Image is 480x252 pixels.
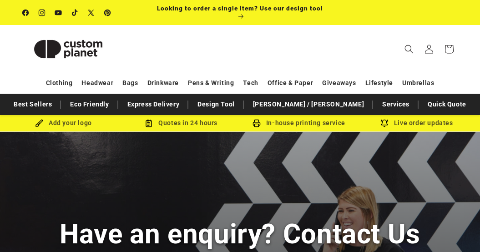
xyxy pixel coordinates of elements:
a: Giveaways [322,75,356,91]
div: Add your logo [5,117,122,129]
a: Office & Paper [268,75,313,91]
a: Headwear [81,75,113,91]
a: Lifestyle [365,75,393,91]
div: Quotes in 24 hours [122,117,240,129]
a: Tech [243,75,258,91]
span: Looking to order a single item? Use our design tool [157,5,323,12]
a: Best Sellers [9,96,56,112]
img: Order updates [380,119,389,127]
a: Drinkware [147,75,179,91]
div: Live order updates [358,117,475,129]
h1: Have an enquiry? Contact Us [60,217,420,252]
summary: Search [399,39,419,59]
img: In-house printing [253,119,261,127]
a: Umbrellas [402,75,434,91]
a: Design Tool [193,96,239,112]
img: Order Updates Icon [145,119,153,127]
a: Pens & Writing [188,75,234,91]
a: Services [378,96,414,112]
img: Custom Planet [23,29,114,70]
a: Eco Friendly [66,96,113,112]
a: Quick Quote [423,96,471,112]
a: Custom Planet [20,25,117,73]
a: [PERSON_NAME] / [PERSON_NAME] [248,96,369,112]
div: In-house printing service [240,117,358,129]
img: Brush Icon [35,119,43,127]
a: Express Delivery [123,96,184,112]
a: Bags [122,75,138,91]
a: Clothing [46,75,73,91]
